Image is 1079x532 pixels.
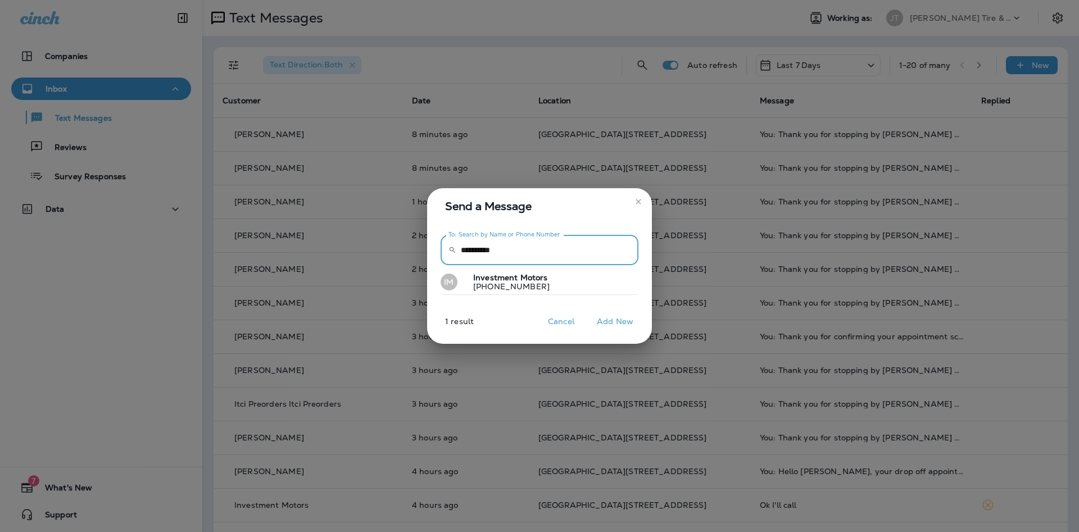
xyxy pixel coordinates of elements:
span: Send a Message [445,197,638,215]
p: 1 result [423,317,474,335]
button: Add New [591,313,639,330]
label: To: Search by Name or Phone Number [448,230,560,239]
button: Cancel [540,313,582,330]
button: close [629,193,647,211]
button: IMInvestment Motors[PHONE_NUMBER] [441,270,638,295]
span: Investment [473,272,518,283]
p: [PHONE_NUMBER] [464,282,550,291]
span: Motors [520,272,548,283]
div: IM [441,274,457,290]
